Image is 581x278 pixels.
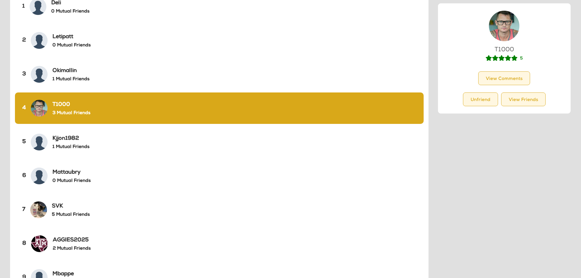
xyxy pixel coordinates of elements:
h6: 6 [22,173,26,179]
h6: 4 [22,105,26,112]
h6: AGGIES2025 [53,237,91,244]
button: View Comments [478,71,530,85]
img: Profile Image [31,235,48,252]
h6: 7 [22,207,25,213]
img: Profile Image [31,134,48,150]
img: Profile Image [31,100,48,117]
h6: 0 Mutual Friends [51,9,89,14]
h6: 3 [22,71,26,78]
img: Profile Image [31,168,48,184]
h6: 2 [22,37,26,44]
button: View Friends [501,92,546,106]
h6: Kjjon1982 [52,135,89,142]
h6: 3 Mutual Friends [52,110,90,116]
label: 5 [520,56,523,62]
h6: 8 [22,240,26,247]
img: Profile Image [31,32,48,49]
h6: SVK [52,203,90,210]
h6: 1 Mutual Friends [52,144,89,150]
h6: 2 Mutual Friends [53,246,91,251]
h6: Letipatt [52,34,91,41]
button: Unfriend [463,92,498,106]
img: Profile Picture [489,11,519,41]
h6: 0 Mutual Friends [52,43,91,48]
h6: Mattaubry [52,169,91,176]
h6: T1000 [52,102,90,108]
h6: 1 Mutual Friends [52,77,89,82]
h6: 1 [22,3,25,10]
h6: 5 [22,139,26,146]
h6: 0 Mutual Friends [52,178,91,184]
h6: Mbappe [52,271,91,278]
img: Profile Image [31,66,48,83]
h6: 5 Mutual Friends [52,212,90,218]
img: Profile Image [30,201,47,218]
h5: T1000 [445,46,563,53]
h6: Okimallin [52,68,89,74]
